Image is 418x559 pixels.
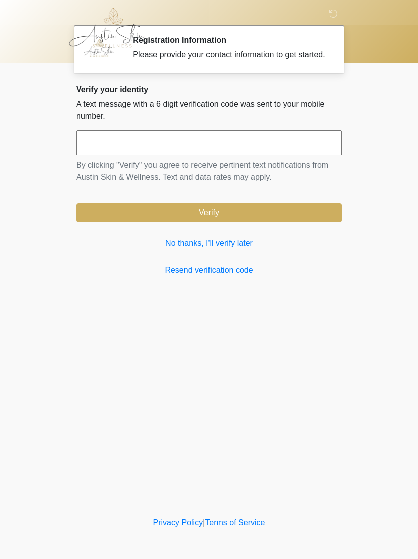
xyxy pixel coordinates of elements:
p: A text message with a 6 digit verification code was sent to your mobile number. [76,98,342,122]
button: Verify [76,203,342,222]
h2: Verify your identity [76,85,342,94]
a: Resend verification code [76,264,342,276]
a: No thanks, I'll verify later [76,237,342,249]
p: By clicking "Verify" you agree to receive pertinent text notifications from Austin Skin & Wellnes... [76,159,342,183]
img: Austin Skin & Wellness Logo [66,8,155,48]
a: | [203,518,205,527]
a: Privacy Policy [153,518,203,527]
a: Terms of Service [205,518,265,527]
